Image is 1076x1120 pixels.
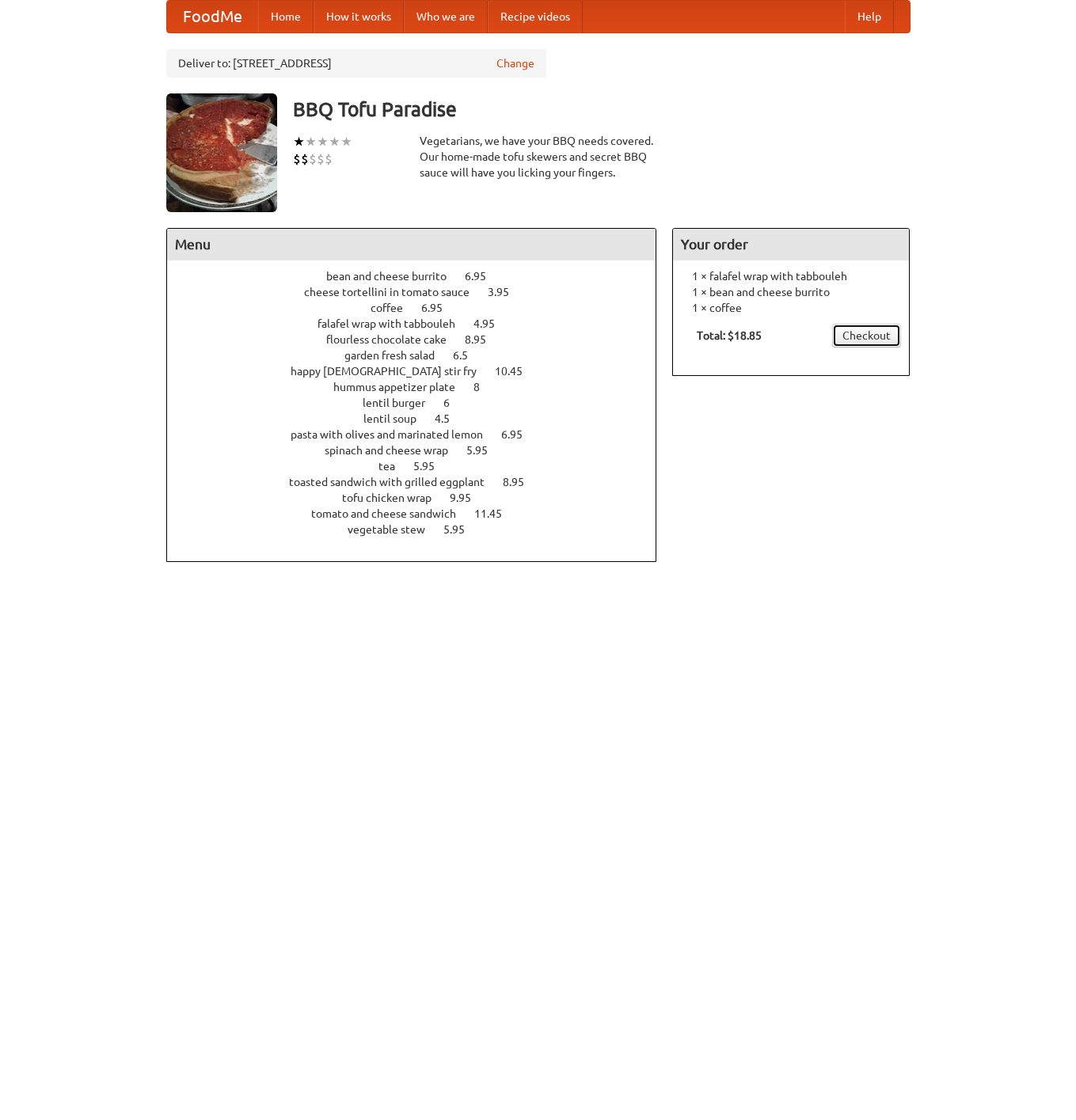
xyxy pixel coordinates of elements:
[166,93,277,212] img: angular.jpg
[363,397,479,409] a: lentil burger 6
[258,1,314,32] a: Home
[473,317,511,330] span: 4.95
[293,133,305,150] li: ★
[344,349,451,362] span: garden fresh salad
[378,460,411,473] span: tea
[378,460,464,473] a: tea 5.95
[317,150,325,168] li: $
[317,317,471,330] span: falafel wrap with tabbouleh
[421,302,458,314] span: 6.95
[167,1,258,32] a: FoodMe
[496,55,534,71] a: Change
[681,284,901,300] li: 1 × bean and cheese burrito
[342,492,447,504] span: tofu chicken wrap
[363,397,441,409] span: lentil burger
[293,93,911,125] h3: BBQ Tofu Paradise
[326,333,515,346] a: flourless chocolate cake 8.95
[363,412,479,425] a: lentil soup 4.5
[465,270,502,283] span: 6.95
[333,381,471,393] span: hummus appetizer plate
[453,349,484,362] span: 6.5
[317,133,329,150] li: ★
[450,492,487,504] span: 9.95
[291,365,492,378] span: happy [DEMOGRAPHIC_DATA] stir fry
[304,286,485,298] span: cheese tortellini in tomato sauce
[371,302,472,314] a: coffee 6.95
[325,150,333,168] li: $
[289,476,500,488] span: toasted sandwich with grilled eggplant
[845,1,894,32] a: Help
[681,268,901,284] li: 1 × falafel wrap with tabbouleh
[348,523,441,536] span: vegetable stew
[473,381,496,393] span: 8
[371,302,419,314] span: coffee
[326,333,462,346] span: flourless chocolate cake
[363,412,432,425] span: lentil soup
[329,133,340,150] li: ★
[488,286,525,298] span: 3.95
[326,270,515,283] a: bean and cheese burrito 6.95
[413,460,451,473] span: 5.95
[474,507,518,520] span: 11.45
[301,150,309,168] li: $
[488,1,583,32] a: Recipe videos
[325,444,517,457] a: spinach and cheese wrap 5.95
[832,324,901,347] a: Checkout
[404,1,488,32] a: Who we are
[344,349,497,362] a: garden fresh salad 6.5
[340,133,352,150] li: ★
[326,270,462,283] span: bean and cheese burrito
[420,133,657,180] div: Vegetarians, we have your BBQ needs covered. Our home-made tofu skewers and secret BBQ sauce will...
[305,133,317,150] li: ★
[673,229,909,260] h4: Your order
[333,381,509,393] a: hummus appetizer plate 8
[443,523,481,536] span: 5.95
[293,150,301,168] li: $
[495,365,538,378] span: 10.45
[291,428,552,441] a: pasta with olives and marinated lemon 6.95
[503,476,540,488] span: 8.95
[348,523,494,536] a: vegetable stew 5.95
[166,49,546,78] div: Deliver to: [STREET_ADDRESS]
[317,317,524,330] a: falafel wrap with tabbouleh 4.95
[304,286,538,298] a: cheese tortellini in tomato sauce 3.95
[289,476,553,488] a: toasted sandwich with grilled eggplant 8.95
[325,444,464,457] span: spinach and cheese wrap
[681,300,901,316] li: 1 × coffee
[311,507,531,520] a: tomato and cheese sandwich 11.45
[501,428,538,441] span: 6.95
[314,1,404,32] a: How it works
[466,444,504,457] span: 5.95
[291,428,499,441] span: pasta with olives and marinated lemon
[435,412,466,425] span: 4.5
[291,365,552,378] a: happy [DEMOGRAPHIC_DATA] stir fry 10.45
[167,229,656,260] h4: Menu
[697,329,762,342] b: Total: $18.85
[309,150,317,168] li: $
[443,397,466,409] span: 6
[342,492,500,504] a: tofu chicken wrap 9.95
[465,333,502,346] span: 8.95
[311,507,472,520] span: tomato and cheese sandwich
